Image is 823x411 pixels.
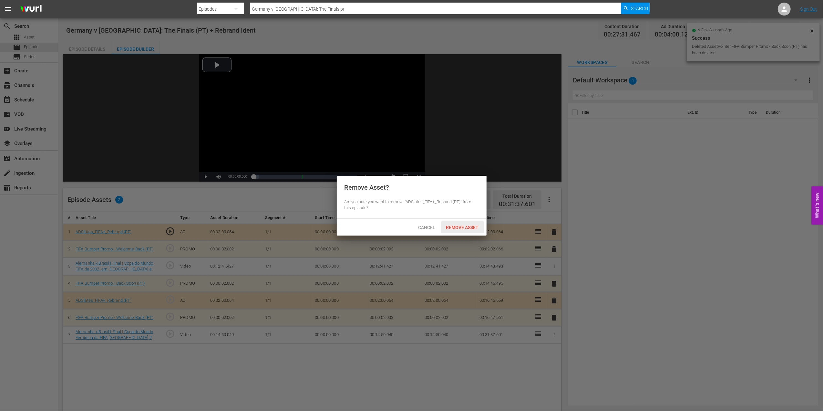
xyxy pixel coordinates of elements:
[441,221,484,233] button: Remove Asset
[811,186,823,225] button: Open Feedback Widget
[413,221,441,233] button: Cancel
[621,3,650,14] button: Search
[631,3,648,14] span: Search
[345,199,479,211] div: Are you sure you want to remove "ADSlates_FIFA+_Rebrand (PT)" from this episode?
[800,6,817,12] a: Sign Out
[441,225,484,230] span: Remove Asset
[413,225,440,230] span: Cancel
[4,5,12,13] span: menu
[15,2,46,17] img: ans4CAIJ8jUAAAAAAAAAAAAAAAAAAAAAAAAgQb4GAAAAAAAAAAAAAAAAAAAAAAAAJMjXAAAAAAAAAAAAAAAAAAAAAAAAgAT5G...
[345,184,389,191] div: Remove Asset?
